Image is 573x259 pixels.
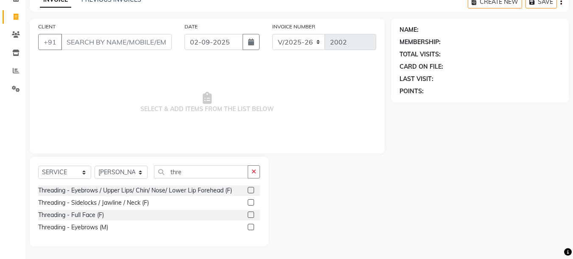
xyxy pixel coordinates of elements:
[400,25,419,34] div: NAME:
[400,75,433,84] div: LAST VISIT:
[61,34,172,50] input: SEARCH BY NAME/MOBILE/EMAIL/CODE
[400,62,443,71] div: CARD ON FILE:
[38,223,108,232] div: Threading - Eyebrows (M)
[184,23,198,31] label: DATE
[38,23,56,31] label: CLIENT
[38,198,149,207] div: Threading - Sidelocks / Jawline / Neck (F)
[38,211,104,220] div: Threading - Full Face (F)
[38,186,232,195] div: Threading - Eyebrows / Upper Lips/ Chin/ Nose/ Lower Lip Forehead (F)
[154,165,248,178] input: Search or Scan
[272,23,315,31] label: INVOICE NUMBER
[400,50,441,59] div: TOTAL VISITS:
[38,60,376,145] span: SELECT & ADD ITEMS FROM THE LIST BELOW
[400,87,424,96] div: POINTS:
[400,38,441,47] div: MEMBERSHIP:
[38,34,62,50] button: +91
